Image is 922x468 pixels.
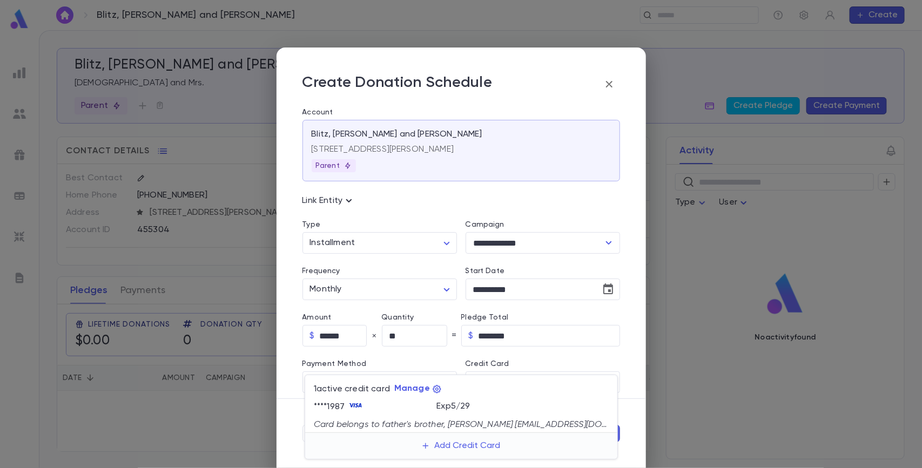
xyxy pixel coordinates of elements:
[305,397,617,433] div: ****1987Exp5/29Card belongs to father's brother, [PERSON_NAME] [EMAIL_ADDRESS][DOMAIN_NAME]
[390,384,442,395] button: Manage
[314,419,609,430] p: Card belongs to father's brother, [PERSON_NAME] [EMAIL_ADDRESS][DOMAIN_NAME]
[416,437,507,455] button: Add Credit Card
[394,383,430,394] p: Manage
[314,384,390,395] p: 1 active credit card
[437,401,470,412] p: Exp 5 / 29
